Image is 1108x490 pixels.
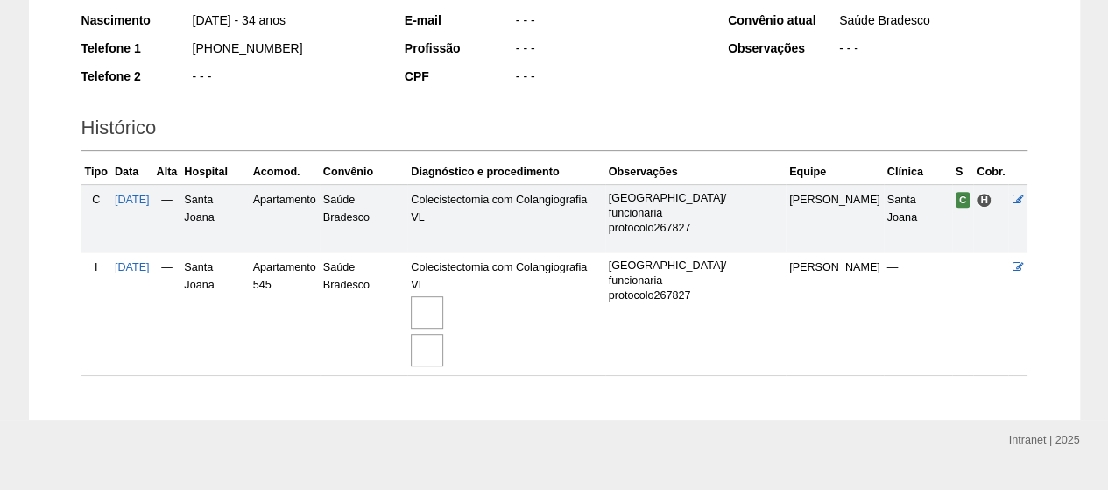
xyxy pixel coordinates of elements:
[837,39,1027,61] div: - - -
[81,67,191,85] div: Telefone 2
[405,11,514,29] div: E-mail
[180,252,249,376] td: Santa Joana
[786,160,884,185] th: Equipe
[609,191,782,236] p: [GEOGRAPHIC_DATA]/ funcionaria protocolo267827
[952,160,974,185] th: S
[514,67,704,89] div: - - -
[514,11,704,33] div: - - -
[320,252,407,376] td: Saúde Bradesco
[191,11,381,33] div: [DATE] - 34 anos
[973,160,1008,185] th: Cobr.
[191,39,381,61] div: [PHONE_NUMBER]
[180,184,249,252] td: Santa Joana
[153,160,181,185] th: Alta
[884,160,952,185] th: Clínica
[609,259,782,303] p: [GEOGRAPHIC_DATA]/ funcionaria protocolo267827
[81,11,191,29] div: Nascimento
[111,160,153,185] th: Data
[786,252,884,376] td: [PERSON_NAME]
[320,184,407,252] td: Saúde Bradesco
[85,191,108,209] div: C
[115,194,150,206] a: [DATE]
[320,160,407,185] th: Convênio
[977,193,992,208] span: Hospital
[884,184,952,252] td: Santa Joana
[191,67,381,89] div: - - -
[81,110,1027,151] h2: Histórico
[837,11,1027,33] div: Saúde Bradesco
[405,39,514,57] div: Profissão
[786,184,884,252] td: [PERSON_NAME]
[728,11,837,29] div: Convênio atual
[405,67,514,85] div: CPF
[250,184,320,252] td: Apartamento
[115,261,150,273] a: [DATE]
[884,252,952,376] td: —
[407,252,604,376] td: Colecistectomia com Colangiografia VL
[250,160,320,185] th: Acomod.
[153,184,181,252] td: —
[605,160,786,185] th: Observações
[81,160,111,185] th: Tipo
[728,39,837,57] div: Observações
[1009,431,1080,449] div: Intranet | 2025
[407,160,604,185] th: Diagnóstico e procedimento
[407,184,604,252] td: Colecistectomia com Colangiografia VL
[85,259,108,276] div: I
[153,252,181,376] td: —
[180,160,249,185] th: Hospital
[250,252,320,376] td: Apartamento 545
[81,39,191,57] div: Telefone 1
[956,192,970,208] span: Confirmada
[514,39,704,61] div: - - -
